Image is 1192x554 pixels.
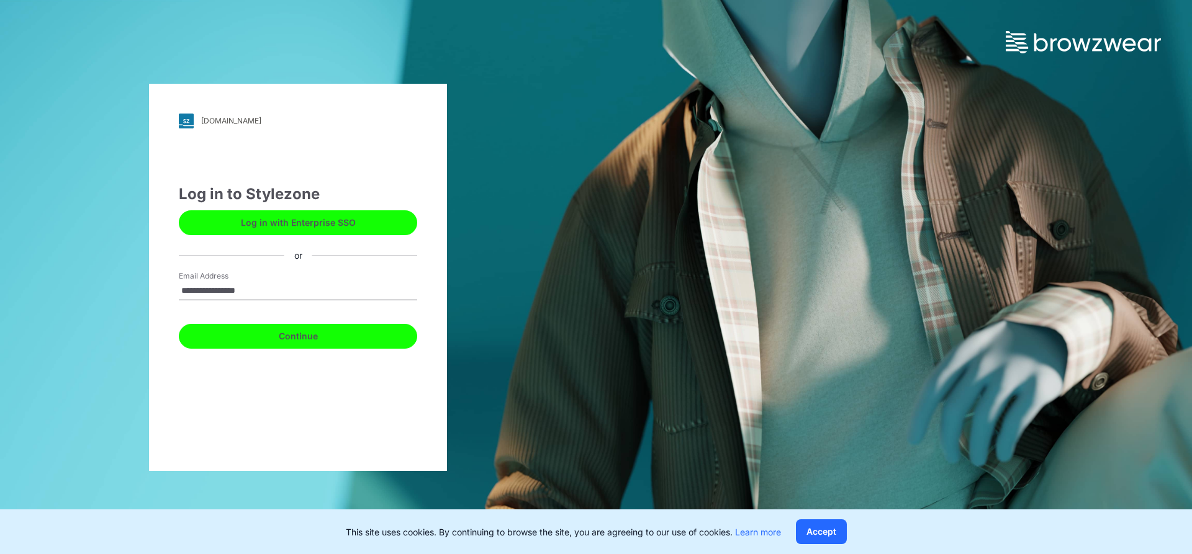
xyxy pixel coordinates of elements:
label: Email Address [179,270,266,282]
div: or [284,249,312,262]
img: browzwear-logo.73288ffb.svg [1006,31,1161,53]
div: [DOMAIN_NAME] [201,116,261,125]
a: [DOMAIN_NAME] [179,114,417,128]
img: svg+xml;base64,PHN2ZyB3aWR0aD0iMjgiIGhlaWdodD0iMjgiIHZpZXdCb3g9IjAgMCAyOCAyOCIgZmlsbD0ibm9uZSIgeG... [179,114,194,128]
a: Learn more [735,527,781,537]
button: Continue [179,324,417,349]
div: Log in to Stylezone [179,183,417,205]
button: Log in with Enterprise SSO [179,210,417,235]
p: This site uses cookies. By continuing to browse the site, you are agreeing to our use of cookies. [346,525,781,538]
button: Accept [796,519,847,544]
